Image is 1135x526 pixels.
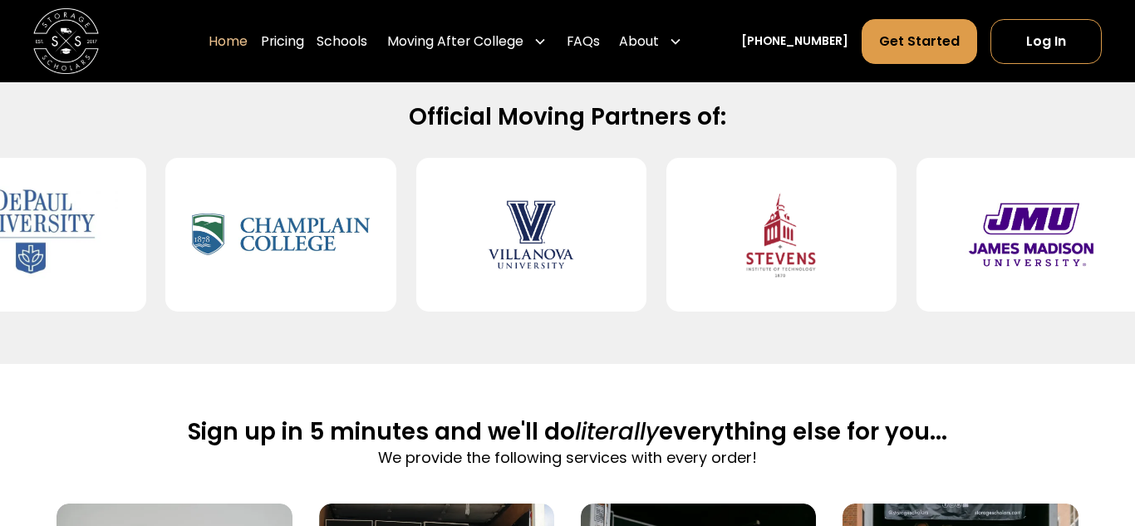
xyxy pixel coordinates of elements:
img: Stevens Institute of Technology [692,171,870,298]
img: James Madison University [942,171,1120,298]
h2: Sign up in 5 minutes and we'll do everything else for you... [188,417,947,447]
a: home [33,8,99,74]
a: Pricing [261,18,304,64]
div: About [619,32,659,52]
a: [PHONE_NUMBER] [741,32,848,50]
div: About [612,18,689,64]
a: Schools [317,18,367,64]
h2: Official Moving Partners of: [57,102,1078,132]
span: literally [575,415,659,448]
div: Moving After College [387,32,523,52]
a: Log In [990,19,1103,63]
img: Storage Scholars main logo [33,8,99,74]
p: We provide the following services with every order! [188,447,947,469]
div: Moving After College [381,18,553,64]
img: Champlain College [192,171,370,298]
a: FAQs [567,18,600,64]
a: Get Started [862,19,977,63]
img: Villanova University [442,171,620,298]
a: Home [209,18,248,64]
